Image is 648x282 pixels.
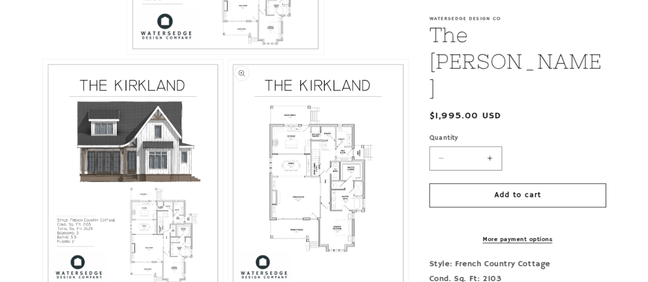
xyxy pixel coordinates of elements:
[429,109,501,123] span: $1,995.00 USD
[429,21,606,101] h1: The [PERSON_NAME]
[429,235,606,244] a: More payment options
[429,15,606,21] p: Watersedge Design Co
[429,133,606,143] label: Quantity
[429,183,606,207] button: Add to cart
